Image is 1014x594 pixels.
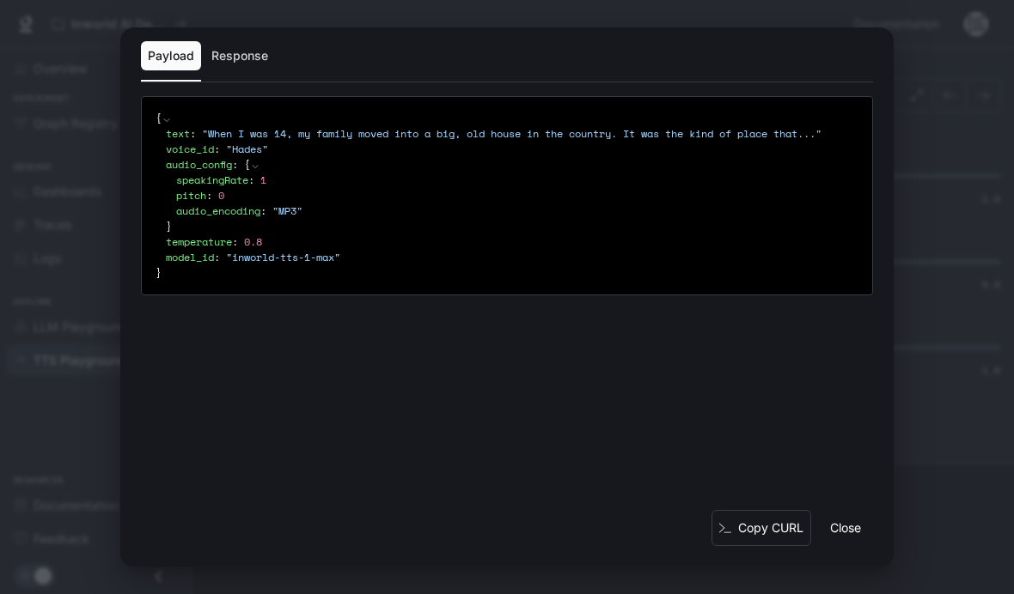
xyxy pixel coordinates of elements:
[226,142,268,156] span: " Hades "
[244,234,262,249] span: 0.8
[218,188,224,203] span: 0
[176,203,260,218] span: audio_encoding
[205,41,275,70] button: Response
[166,157,858,234] div: :
[166,126,858,142] div: :
[272,203,302,218] span: " MP3 "
[712,510,811,547] button: Copy CURL
[176,188,858,203] div: :
[166,234,858,250] div: :
[166,219,172,233] span: }
[202,126,822,141] span: " When I was 14, my family moved into a big, old house in the country. It was the kind of place t...
[244,157,250,172] span: {
[226,250,340,264] span: " inworld-tts-1-max "
[166,250,214,264] span: model_id
[156,111,162,125] span: {
[260,173,266,187] span: 1
[176,203,858,219] div: :
[166,157,232,172] span: audio_config
[176,173,248,187] span: speakingRate
[166,142,214,156] span: voice_id
[141,41,201,70] button: Payload
[176,188,206,203] span: pitch
[176,173,858,188] div: :
[166,142,858,157] div: :
[818,511,873,545] button: Close
[156,265,162,280] span: }
[166,126,190,141] span: text
[166,234,232,249] span: temperature
[166,250,858,265] div: :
